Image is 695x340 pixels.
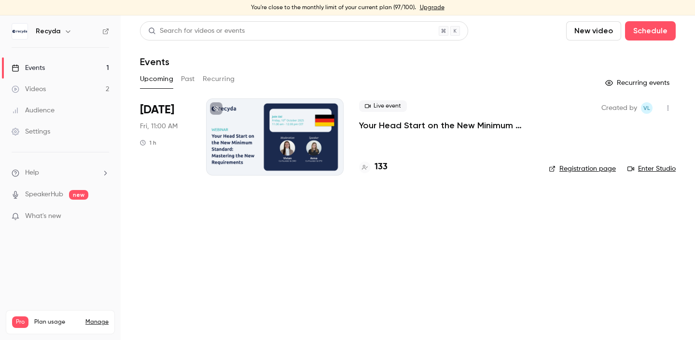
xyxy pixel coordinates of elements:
div: Oct 10 Fri, 11:00 AM (Europe/Berlin) [140,98,191,176]
span: Pro [12,316,28,328]
span: new [69,190,88,200]
a: SpeakerHub [25,190,63,200]
iframe: Noticeable Trigger [97,212,109,221]
span: Live event [359,100,407,112]
a: Your Head Start on the New Minimum Standard: Mastering the New Requirements [359,120,533,131]
a: Enter Studio [627,164,676,174]
span: VL [643,102,650,114]
button: Upcoming [140,71,173,87]
span: [DATE] [140,102,174,118]
a: Upgrade [420,4,445,12]
h1: Events [140,56,169,68]
button: New video [566,21,621,41]
span: Created by [601,102,637,114]
span: Help [25,168,39,178]
button: Schedule [625,21,676,41]
div: 1 h [140,139,156,147]
h4: 133 [375,161,388,174]
div: Videos [12,84,46,94]
span: Vivian Loftin [641,102,653,114]
div: Audience [12,106,55,115]
h6: Recyda [36,27,60,36]
div: Search for videos or events [148,26,245,36]
div: Settings [12,127,50,136]
div: Events [12,63,45,73]
a: 133 [359,161,388,174]
button: Recurring [203,71,235,87]
span: Plan usage [34,318,80,326]
li: help-dropdown-opener [12,168,109,178]
a: Registration page [549,164,616,174]
button: Recurring events [601,75,676,91]
img: Recyda [12,24,28,39]
span: What's new [25,211,61,221]
span: Fri, 11:00 AM [140,122,178,131]
button: Past [181,71,195,87]
a: Manage [85,318,109,326]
